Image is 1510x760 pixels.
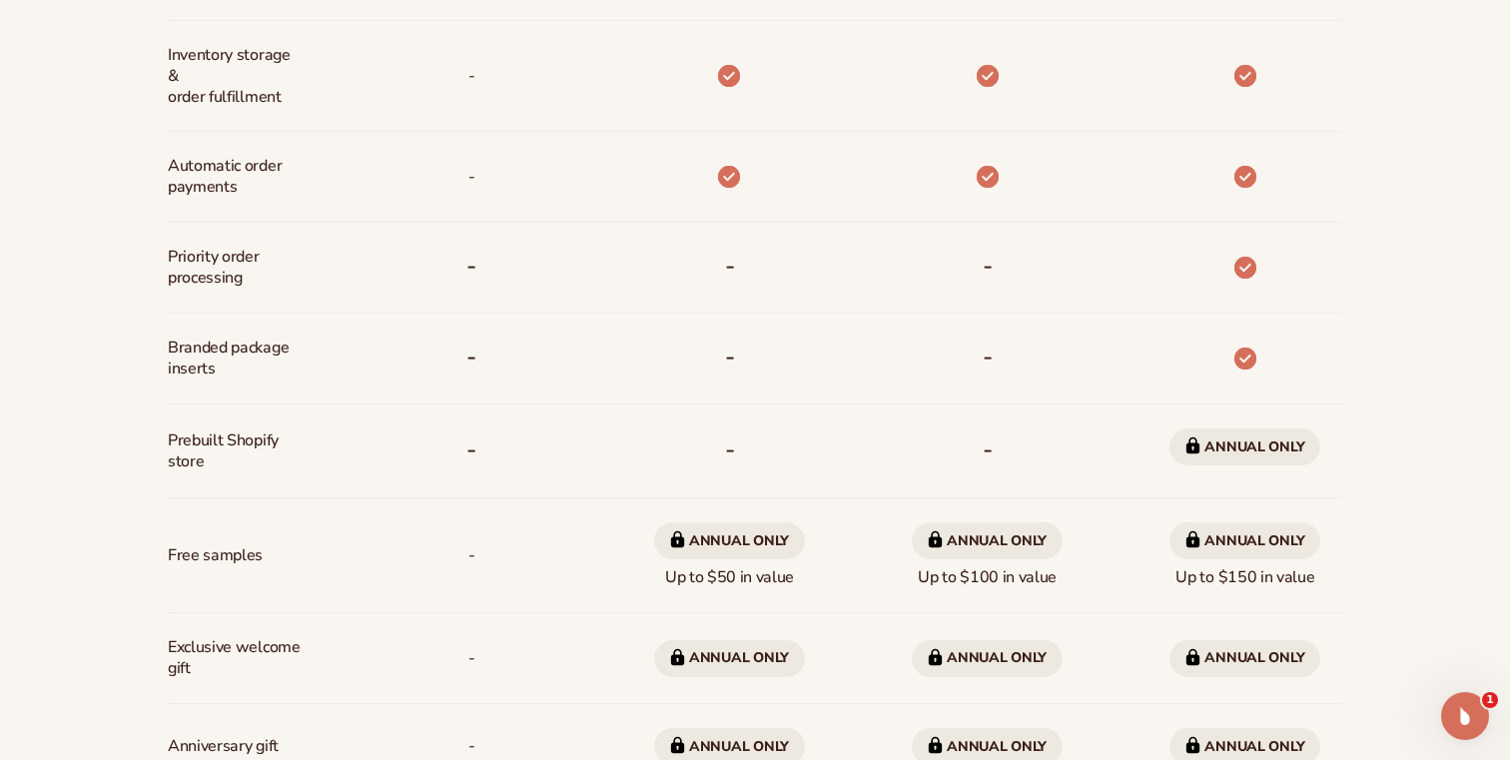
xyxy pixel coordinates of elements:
[468,640,475,677] span: -
[168,330,301,387] span: Branded package inserts
[468,537,475,574] span: -
[1169,522,1320,559] span: Annual only
[654,514,805,596] span: Up to $50 in value
[468,58,475,95] span: -
[725,250,735,282] b: -
[168,37,301,115] span: Inventory storage & order fulfillment
[654,522,805,559] span: Annual only
[912,640,1063,677] span: Annual only
[1441,692,1489,740] iframe: Intercom live chat
[983,433,993,465] b: -
[168,239,301,297] span: Priority order processing
[725,341,735,373] b: -
[466,341,476,373] b: -
[466,250,476,282] b: -
[725,433,735,465] b: -
[983,250,993,282] b: -
[912,522,1063,559] span: Annual only
[1169,428,1320,465] span: Annual only
[468,159,475,196] span: -
[168,422,301,480] span: Prebuilt Shopify store
[1482,692,1498,708] span: 1
[983,341,993,373] b: -
[168,629,301,687] span: Exclusive welcome gift
[912,514,1063,596] span: Up to $100 in value
[168,148,301,206] span: Automatic order payments
[1169,514,1320,596] span: Up to $150 in value
[1169,640,1320,677] span: Annual only
[654,640,805,677] span: Annual only
[168,537,263,574] span: Free samples
[466,433,476,465] b: -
